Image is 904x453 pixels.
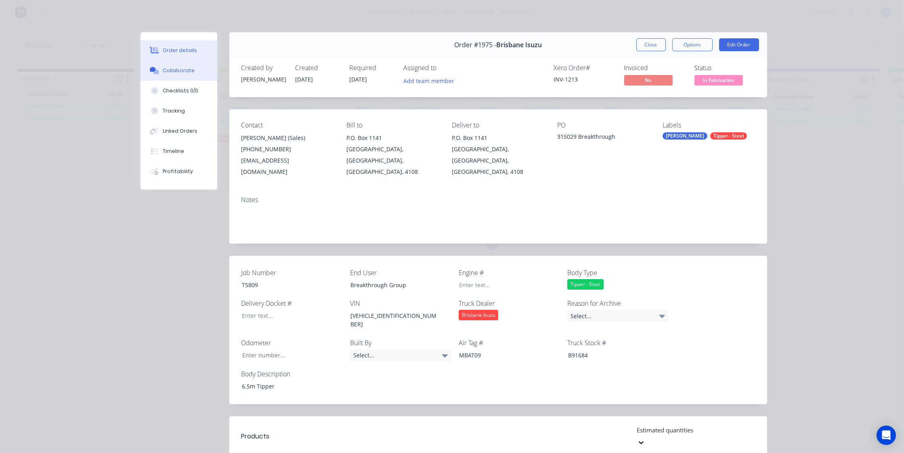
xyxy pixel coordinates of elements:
[554,64,615,72] div: Xero Order #
[557,132,650,144] div: 315029 Breakthrough
[663,132,707,140] div: [PERSON_NAME]
[241,144,334,155] div: [PHONE_NUMBER]
[567,310,668,322] div: Select...
[241,132,334,144] div: [PERSON_NAME] (Sales)
[404,64,485,72] div: Assigned to
[350,75,367,83] span: [DATE]
[710,132,747,140] div: Tipper - Steel
[567,268,668,278] label: Body Type
[163,47,197,54] div: Order details
[694,75,743,85] span: In Fabrication
[241,75,286,84] div: [PERSON_NAME]
[141,81,217,101] button: Checklists 0/0
[346,144,439,177] div: [GEOGRAPHIC_DATA], [GEOGRAPHIC_DATA], [GEOGRAPHIC_DATA], 4108
[235,279,336,291] div: T5809
[454,41,496,49] span: Order #1975 -
[452,132,544,144] div: P.O. Box 1141
[346,132,439,144] div: P.O. Box 1141
[163,107,185,115] div: Tracking
[235,349,342,361] input: Enter number...
[241,338,342,348] label: Odometer
[624,64,685,72] div: Invoiced
[554,75,615,84] div: INV-1213
[163,148,184,155] div: Timeline
[241,155,334,177] div: [EMAIL_ADDRESS][DOMAIN_NAME]
[241,132,334,177] div: [PERSON_NAME] (Sales)[PHONE_NUMBER][EMAIL_ADDRESS][DOMAIN_NAME]
[404,75,459,86] button: Add team member
[350,349,451,361] div: Select...
[459,268,560,278] label: Engine #
[459,299,560,308] label: Truck Dealer
[399,75,458,86] button: Add team member
[163,168,193,175] div: Profitability
[624,75,673,85] span: No
[567,299,668,308] label: Reason for Archive
[452,121,544,129] div: Deliver to
[496,41,542,49] span: Brisbane Isuzu
[562,349,663,361] div: B91684
[163,67,195,74] div: Collaborate
[350,268,451,278] label: End User
[636,38,666,51] button: Close
[296,64,340,72] div: Created
[141,101,217,121] button: Tracking
[346,132,439,177] div: P.O. Box 1141[GEOGRAPHIC_DATA], [GEOGRAPHIC_DATA], [GEOGRAPHIC_DATA], 4108
[672,38,713,51] button: Options
[452,144,544,177] div: [GEOGRAPHIC_DATA], [GEOGRAPHIC_DATA], [GEOGRAPHIC_DATA], 4108
[344,310,445,330] div: [VEHICLE_IDENTIFICATION_NUMBER]
[694,64,755,72] div: Status
[344,279,445,291] div: Breakthrough Group
[163,127,197,135] div: Linked Orders
[459,310,498,320] div: Brisbane Isuzu
[141,161,217,182] button: Profitability
[557,121,650,129] div: PO
[241,268,342,278] label: Job Number
[141,61,217,81] button: Collaborate
[719,38,759,51] button: Edit Order
[459,338,560,348] label: Air Tag #
[453,349,554,361] div: MBAT09
[346,121,439,129] div: Bill to
[350,299,451,308] label: VIN
[877,426,896,445] div: Open Intercom Messenger
[241,299,342,308] label: Delivery Docket #
[141,121,217,141] button: Linked Orders
[452,132,544,177] div: P.O. Box 1141[GEOGRAPHIC_DATA], [GEOGRAPHIC_DATA], [GEOGRAPHIC_DATA], 4108
[241,196,755,204] div: Notes
[163,87,198,94] div: Checklists 0/0
[350,338,451,348] label: Built By
[350,64,394,72] div: Required
[241,64,286,72] div: Created by
[241,432,270,441] div: Products
[296,75,313,83] span: [DATE]
[141,40,217,61] button: Order details
[141,141,217,161] button: Timeline
[235,380,336,392] div: 6.5m Tipper
[694,75,743,87] button: In Fabrication
[241,121,334,129] div: Contact
[567,279,604,290] div: Tipper - Steel
[663,121,755,129] div: Labels
[567,338,668,348] label: Truck Stock #
[241,369,342,379] label: Body Description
